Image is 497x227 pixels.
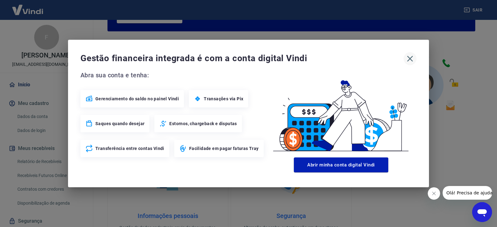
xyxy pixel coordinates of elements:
[80,70,266,80] span: Abra sua conta e tenha:
[294,157,388,172] button: Abrir minha conta digital Vindi
[189,145,259,152] span: Facilidade em pagar faturas Tray
[266,70,417,155] img: Good Billing
[95,120,144,127] span: Saques quando desejar
[95,96,179,102] span: Gerenciamento do saldo no painel Vindi
[204,96,243,102] span: Transações via Pix
[428,187,440,200] iframe: Fechar mensagem
[443,186,492,200] iframe: Mensagem da empresa
[95,145,164,152] span: Transferência entre contas Vindi
[169,120,237,127] span: Estornos, chargeback e disputas
[4,4,52,9] span: Olá! Precisa de ajuda?
[80,52,404,65] span: Gestão financeira integrada é com a conta digital Vindi
[472,202,492,222] iframe: Botão para abrir a janela de mensagens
